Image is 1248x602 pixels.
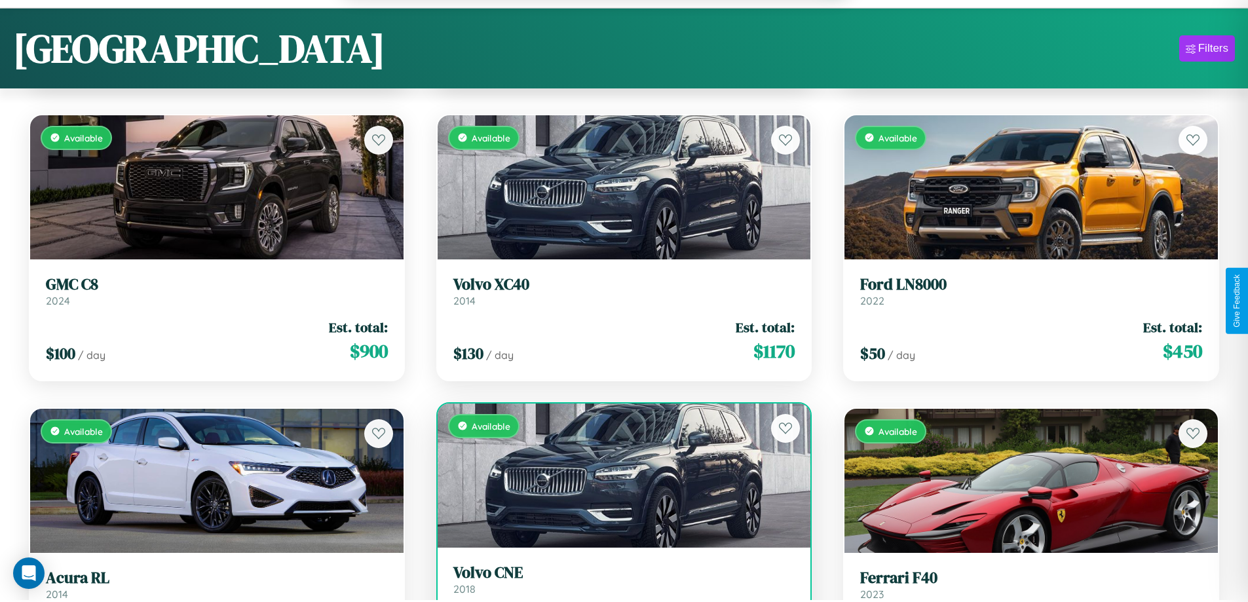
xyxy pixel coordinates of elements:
a: Ford LN80002022 [860,275,1202,307]
span: $ 450 [1163,338,1202,364]
span: $ 50 [860,343,885,364]
span: Est. total: [1143,318,1202,337]
span: Available [64,132,103,143]
span: 2023 [860,588,884,601]
span: / day [78,348,105,362]
span: 2018 [453,582,476,595]
div: Filters [1198,42,1228,55]
span: / day [888,348,915,362]
span: 2022 [860,294,884,307]
span: $ 100 [46,343,75,364]
span: $ 130 [453,343,483,364]
span: 2014 [453,294,476,307]
a: Volvo XC402014 [453,275,795,307]
span: Available [472,132,510,143]
span: 2024 [46,294,70,307]
span: Est. total: [329,318,388,337]
a: Volvo CNE2018 [453,563,795,595]
span: / day [486,348,514,362]
span: Available [64,426,103,437]
a: Acura RL2014 [46,569,388,601]
h1: [GEOGRAPHIC_DATA] [13,22,385,75]
span: Available [879,132,917,143]
span: Available [879,426,917,437]
h3: Volvo XC40 [453,275,795,294]
h3: Acura RL [46,569,388,588]
h3: GMC C8 [46,275,388,294]
button: Filters [1179,35,1235,62]
span: $ 900 [350,338,388,364]
div: Open Intercom Messenger [13,557,45,589]
a: Ferrari F402023 [860,569,1202,601]
a: GMC C82024 [46,275,388,307]
span: Available [472,421,510,432]
h3: Ferrari F40 [860,569,1202,588]
span: $ 1170 [753,338,795,364]
div: Give Feedback [1232,274,1241,328]
span: 2014 [46,588,68,601]
span: Est. total: [736,318,795,337]
h3: Volvo CNE [453,563,795,582]
h3: Ford LN8000 [860,275,1202,294]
